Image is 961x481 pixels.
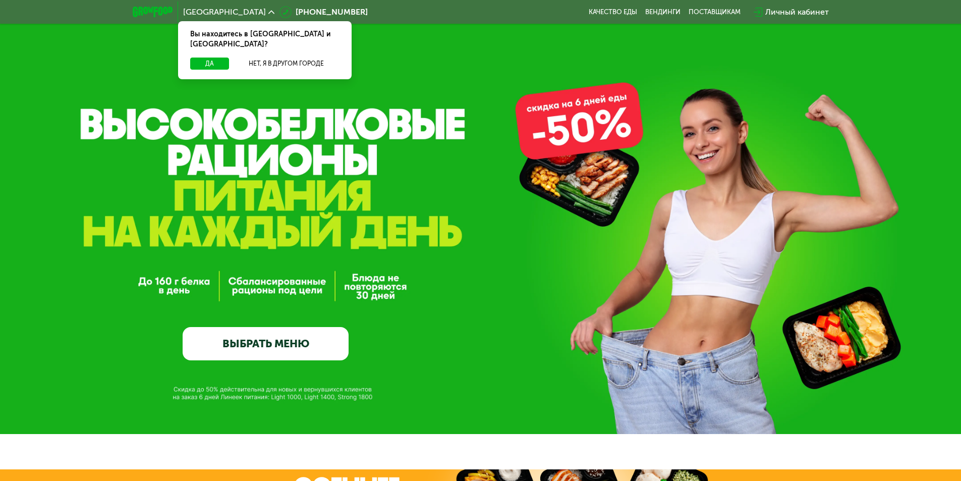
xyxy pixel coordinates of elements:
[279,6,368,18] a: [PHONE_NUMBER]
[645,8,681,16] a: Вендинги
[233,58,340,70] button: Нет, я в другом городе
[589,8,637,16] a: Качество еды
[183,8,266,16] span: [GEOGRAPHIC_DATA]
[178,21,352,58] div: Вы находитесь в [GEOGRAPHIC_DATA] и [GEOGRAPHIC_DATA]?
[183,327,349,360] a: ВЫБРАТЬ МЕНЮ
[689,8,741,16] div: поставщикам
[765,6,829,18] div: Личный кабинет
[190,58,229,70] button: Да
